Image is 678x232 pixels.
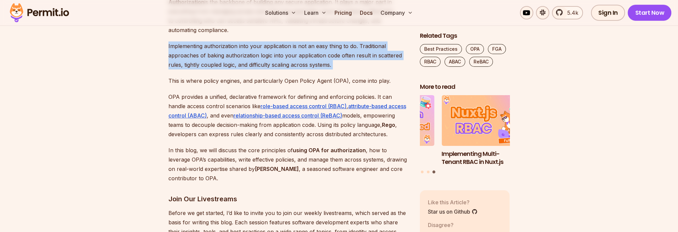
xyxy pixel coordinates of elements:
[260,103,347,109] a: role-based access control (RBAC)
[168,76,409,85] p: This is where policy engines, and particularly Open Policy Agent (OPA), come into play.
[428,221,463,229] p: Disagree?
[293,147,366,154] strong: using OPA for authorization
[420,57,441,67] a: RBAC
[420,44,462,54] a: Best Practices
[442,95,532,167] a: Implementing Multi-Tenant RBAC in Nuxt.jsImplementing Multi-Tenant RBAC in Nuxt.js
[445,57,465,67] a: ABAC
[357,6,375,19] a: Docs
[442,95,532,146] img: Implementing Multi-Tenant RBAC in Nuxt.js
[378,6,416,19] button: Company
[7,1,72,24] img: Permit logo
[442,150,532,167] h3: Implementing Multi-Tenant RBAC in Nuxt.js
[168,92,409,139] p: OPA provides a unified, declarative framework for defining and enforcing policies. It can handle ...
[345,150,435,167] h3: Prisma ORM Data Filtering with ReBAC
[382,122,395,128] strong: Rego
[442,95,532,167] li: 3 of 3
[233,112,342,119] a: relationship-based access control (ReBAC)
[428,199,478,207] p: Like this Article?
[591,5,625,21] a: Sign In
[420,83,510,91] h2: More to read
[552,6,583,19] a: 5.4k
[168,41,409,69] p: Implementing authorization into your application is not an easy thing to do. Traditional approach...
[488,44,506,54] a: FGA
[420,32,510,40] h2: Related Tags
[563,9,578,17] span: 5.4k
[345,95,435,146] img: Prisma ORM Data Filtering with ReBAC
[628,5,671,21] a: Start Now
[433,171,436,174] button: Go to slide 3
[168,146,409,183] p: In this blog, we will discuss the core principles of , how to leverage OPA’s capabilities, write ...
[301,6,329,19] button: Learn
[345,95,435,167] li: 2 of 3
[427,171,430,174] button: Go to slide 2
[420,95,510,175] div: Posts
[332,6,355,19] a: Pricing
[428,208,478,216] a: Star us on Github
[421,171,424,174] button: Go to slide 1
[262,6,299,19] button: Solutions
[255,166,299,172] strong: [PERSON_NAME]
[469,57,493,67] a: ReBAC
[466,44,484,54] a: OPA
[168,194,409,204] h3: Join Our Livestreams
